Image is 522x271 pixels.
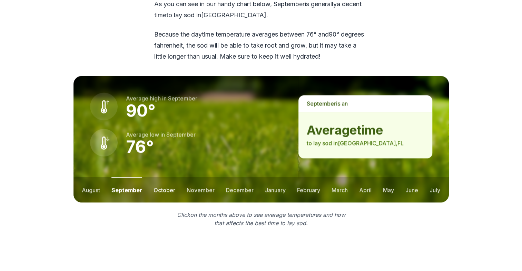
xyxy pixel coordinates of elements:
button: january [265,177,286,202]
p: to lay sod in [GEOGRAPHIC_DATA] , FL [307,139,424,147]
span: september [307,100,336,107]
strong: average time [307,123,424,137]
p: is a n [298,95,432,112]
strong: 76 ° [126,137,154,157]
span: september [168,95,197,102]
button: december [226,177,254,202]
p: Average low in [126,130,196,139]
button: april [359,177,372,202]
button: august [82,177,100,202]
strong: 90 ° [126,100,156,121]
button: september [111,177,142,202]
span: september [166,131,196,138]
p: Click on the months above to see average temperatures and how that affects the best time to lay sod. [173,211,349,227]
button: july [430,177,440,202]
button: october [154,177,175,202]
p: Average high in [126,94,197,102]
p: Because the daytime temperature averages between 76 ° and 90 ° degrees fahrenheit, the sod will b... [154,29,368,62]
button: february [297,177,320,202]
button: november [187,177,215,202]
button: march [332,177,348,202]
span: september [274,0,305,8]
button: may [383,177,394,202]
button: june [405,177,418,202]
